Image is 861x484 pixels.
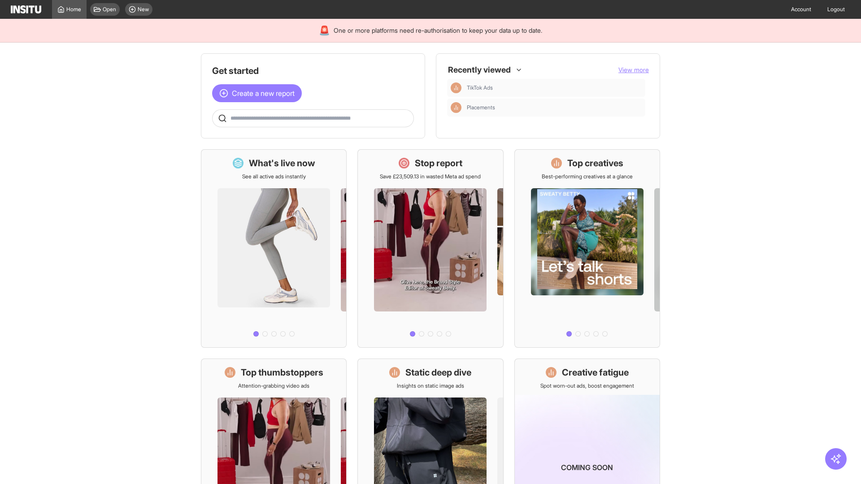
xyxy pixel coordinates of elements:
span: Placements [467,104,495,111]
a: Stop reportSave £23,509.13 in wasted Meta ad spend [357,149,503,348]
p: Best-performing creatives at a glance [542,173,633,180]
span: Create a new report [232,88,295,99]
p: Save £23,509.13 in wasted Meta ad spend [380,173,481,180]
a: Top creativesBest-performing creatives at a glance [514,149,660,348]
h1: Top creatives [567,157,623,169]
span: Placements [467,104,642,111]
h1: What's live now [249,157,315,169]
span: TikTok Ads [467,84,493,91]
h1: Stop report [415,157,462,169]
span: View more [618,66,649,73]
img: Logo [11,5,41,13]
p: Insights on static image ads [397,382,464,389]
a: What's live nowSee all active ads instantly [201,149,347,348]
div: 🚨 [319,24,330,37]
span: Open [103,6,116,13]
p: See all active ads instantly [242,173,306,180]
p: Attention-grabbing video ads [238,382,309,389]
h1: Static deep dive [405,366,471,379]
span: Home [66,6,81,13]
span: One or more platforms need re-authorisation to keep your data up to date. [334,26,542,35]
h1: Top thumbstoppers [241,366,323,379]
button: View more [618,65,649,74]
div: Insights [451,82,461,93]
span: TikTok Ads [467,84,642,91]
button: Create a new report [212,84,302,102]
span: New [138,6,149,13]
h1: Get started [212,65,414,77]
div: Insights [451,102,461,113]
